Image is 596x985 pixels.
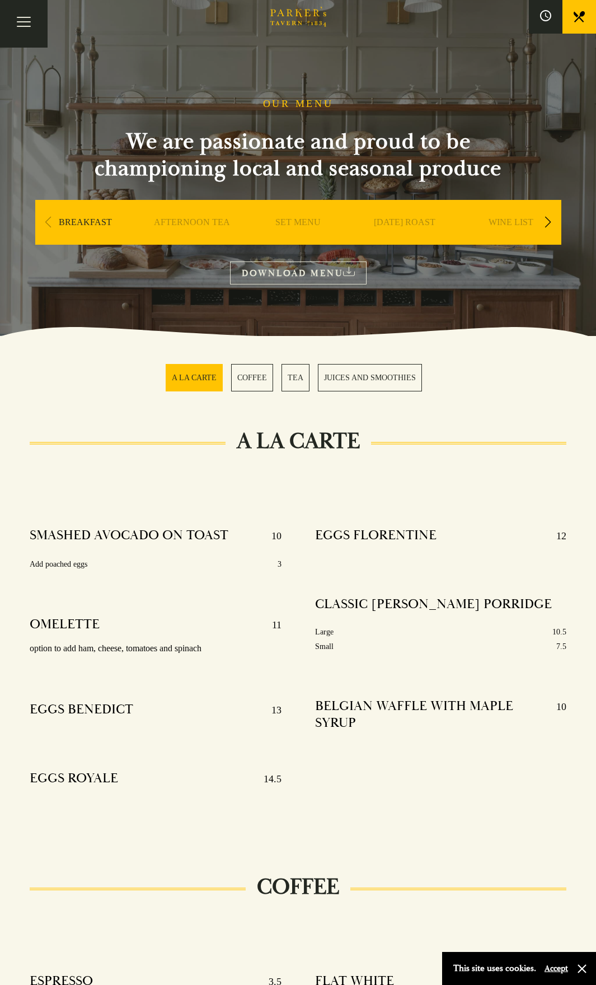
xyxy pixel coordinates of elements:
[318,364,422,391] a: 4 / 4
[315,698,545,731] h4: BELGIAN WAFFLE WITH MAPLE SYRUP
[260,701,281,719] p: 13
[315,596,552,613] h4: CLASSIC [PERSON_NAME] PORRIDGE
[275,217,321,262] a: SET MENU
[35,200,136,278] div: 1 / 9
[541,210,556,235] div: Next slide
[248,200,349,278] div: 3 / 9
[154,217,230,262] a: AFTERNOON TEA
[246,874,350,900] h2: COFFEE
[166,364,223,391] a: 1 / 4
[489,217,533,262] a: WINE LIST
[260,527,281,545] p: 10
[142,200,242,278] div: 2 / 9
[315,625,334,639] p: Large
[278,557,281,571] p: 3
[281,364,309,391] a: 3 / 4
[261,616,281,634] p: 11
[30,641,281,657] p: option to add ham, cheese, tomatoes and spinach
[315,527,437,545] h4: EGGS FLORENTINE
[30,616,100,634] h4: OMELETTE
[576,963,588,974] button: Close and accept
[30,701,133,719] h4: EGGS BENEDICT
[461,200,561,278] div: 5 / 9
[231,364,273,391] a: 2 / 4
[30,527,228,545] h4: SMASHED AVOCADO ON TOAST
[354,200,455,278] div: 4 / 9
[374,217,435,262] a: [DATE] ROAST
[74,128,522,182] h2: We are passionate and proud to be championing local and seasonal produce
[252,770,281,788] p: 14.5
[545,527,566,545] p: 12
[556,639,566,653] p: 7.5
[59,217,112,262] a: BREAKFAST
[552,625,566,639] p: 10.5
[315,639,334,653] p: Small
[30,557,87,571] p: Add poached eggs
[230,262,367,284] a: DOWNLOAD MENU
[545,963,568,974] button: Accept
[41,210,56,235] div: Previous slide
[545,698,566,731] p: 10
[263,98,334,110] h1: OUR MENU
[30,770,118,788] h4: EGGS ROYALE
[226,428,371,455] h2: A LA CARTE
[453,960,536,977] p: This site uses cookies.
